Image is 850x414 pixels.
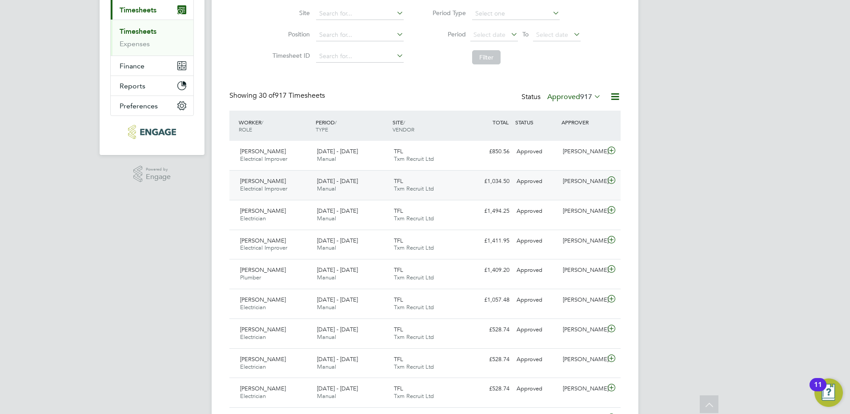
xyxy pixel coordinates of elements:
span: [PERSON_NAME] [240,355,286,363]
span: TFL [394,266,403,274]
span: 30 of [259,91,275,100]
span: [DATE] - [DATE] [317,355,358,363]
input: Search for... [316,29,404,41]
span: Engage [146,173,171,181]
span: Manual [317,274,336,281]
label: Position [270,30,310,38]
div: £1,494.25 [467,204,513,219]
span: [DATE] - [DATE] [317,177,358,185]
span: 917 [580,92,592,101]
div: [PERSON_NAME] [559,204,605,219]
div: Approved [513,263,559,278]
div: [PERSON_NAME] [559,322,605,337]
span: TOTAL [493,119,509,126]
span: Timesheets [120,6,156,14]
span: [PERSON_NAME] [240,147,286,155]
span: [PERSON_NAME] [240,237,286,244]
img: txmrecruit-logo-retina.png [128,125,176,139]
span: Manual [317,244,336,251]
div: Approved [513,352,559,367]
span: [PERSON_NAME] [240,207,286,215]
span: Txm Recruit Ltd [394,215,434,222]
span: Txm Recruit Ltd [394,303,434,311]
span: Txm Recruit Ltd [394,185,434,192]
div: £1,409.20 [467,263,513,278]
span: Txm Recruit Ltd [394,333,434,341]
div: [PERSON_NAME] [559,293,605,307]
div: [PERSON_NAME] [559,144,605,159]
label: Site [270,9,310,17]
span: TYPE [316,126,328,133]
div: Approved [513,382,559,396]
a: Expenses [120,40,150,48]
span: VENDOR [393,126,414,133]
label: Period Type [426,9,466,17]
div: APPROVER [559,114,605,130]
span: Electrician [240,215,266,222]
label: Approved [547,92,601,101]
button: Preferences [111,96,193,115]
span: TFL [394,207,403,215]
span: TFL [394,177,403,185]
div: £1,034.50 [467,174,513,189]
span: Select date [473,31,505,39]
div: £1,411.95 [467,234,513,248]
div: Showing [229,91,327,100]
span: [DATE] - [DATE] [317,296,358,303]
span: [PERSON_NAME] [240,296,286,303]
span: [PERSON_NAME] [240,266,286,274]
div: STATUS [513,114,559,130]
span: Finance [120,62,144,70]
div: SITE [390,114,467,137]
div: £1,057.48 [467,293,513,307]
div: Approved [513,144,559,159]
span: Manual [317,363,336,370]
span: / [403,119,405,126]
span: ROLE [239,126,252,133]
span: Electrical Improver [240,244,287,251]
span: Txm Recruit Ltd [394,274,434,281]
span: TFL [394,326,403,333]
div: Approved [513,234,559,248]
a: Timesheets [120,27,156,36]
span: [DATE] - [DATE] [317,237,358,244]
div: [PERSON_NAME] [559,174,605,189]
span: TFL [394,147,403,155]
button: Filter [472,50,501,64]
span: Manual [317,303,336,311]
span: Manual [317,333,336,341]
span: 917 Timesheets [259,91,325,100]
div: £528.74 [467,382,513,396]
span: Manual [317,392,336,400]
span: / [335,119,337,126]
div: Approved [513,174,559,189]
input: Search for... [316,50,404,63]
div: [PERSON_NAME] [559,234,605,248]
span: [DATE] - [DATE] [317,147,358,155]
span: Electrician [240,303,266,311]
div: [PERSON_NAME] [559,263,605,278]
a: Powered byEngage [133,166,171,183]
span: Electrical Improver [240,185,287,192]
span: Preferences [120,102,158,110]
input: Search for... [316,8,404,20]
div: £528.74 [467,352,513,367]
div: WORKER [237,114,313,137]
span: TFL [394,296,403,303]
div: [PERSON_NAME] [559,382,605,396]
div: Approved [513,293,559,307]
label: Timesheet ID [270,52,310,60]
span: Electrician [240,333,266,341]
span: [DATE] - [DATE] [317,385,358,392]
span: [PERSON_NAME] [240,177,286,185]
button: Open Resource Center, 11 new notifications [814,378,843,407]
span: Manual [317,215,336,222]
span: [DATE] - [DATE] [317,207,358,215]
div: Approved [513,322,559,337]
span: Plumber [240,274,261,281]
div: [PERSON_NAME] [559,352,605,367]
span: [DATE] - [DATE] [317,266,358,274]
span: Manual [317,155,336,163]
span: [DATE] - [DATE] [317,326,358,333]
div: £850.56 [467,144,513,159]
